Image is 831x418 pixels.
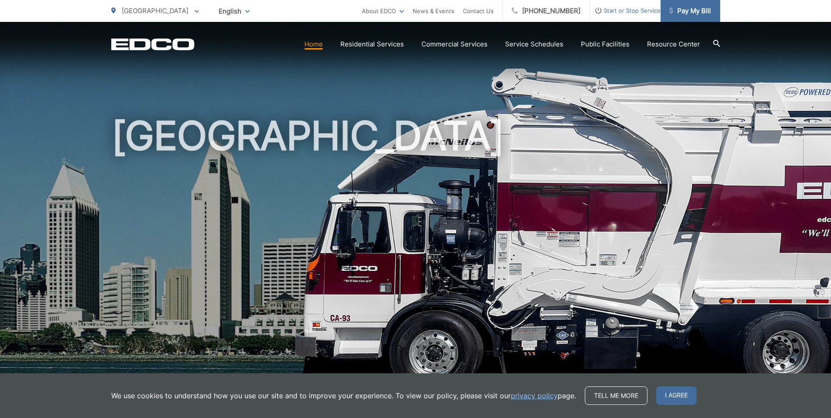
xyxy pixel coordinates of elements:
a: Home [304,39,323,50]
a: Residential Services [340,39,404,50]
a: Contact Us [463,6,494,16]
h1: [GEOGRAPHIC_DATA] [111,114,720,391]
a: News & Events [413,6,454,16]
a: Service Schedules [505,39,563,50]
span: Pay My Bill [669,6,711,16]
a: EDCD logo. Return to the homepage. [111,38,194,50]
a: privacy policy [511,390,558,401]
a: Commercial Services [421,39,488,50]
a: Tell me more [585,386,647,405]
a: About EDCO [362,6,404,16]
span: [GEOGRAPHIC_DATA] [122,7,188,15]
span: I agree [656,386,697,405]
span: English [212,4,256,19]
p: We use cookies to understand how you use our site and to improve your experience. To view our pol... [111,390,576,401]
a: Resource Center [647,39,700,50]
a: Public Facilities [581,39,629,50]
